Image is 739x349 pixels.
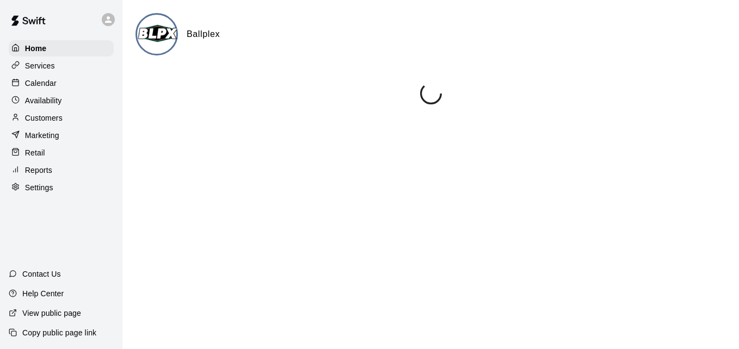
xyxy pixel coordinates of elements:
[25,78,57,89] p: Calendar
[137,15,178,55] img: Ballplex logo
[9,179,114,196] a: Settings
[187,27,220,41] h6: Ballplex
[9,40,114,57] a: Home
[22,327,96,338] p: Copy public page link
[9,110,114,126] a: Customers
[9,75,114,91] a: Calendar
[9,162,114,178] a: Reports
[9,127,114,144] a: Marketing
[25,130,59,141] p: Marketing
[25,95,62,106] p: Availability
[25,113,63,123] p: Customers
[25,60,55,71] p: Services
[25,43,47,54] p: Home
[25,147,45,158] p: Retail
[22,269,61,279] p: Contact Us
[9,58,114,74] a: Services
[9,145,114,161] a: Retail
[22,308,81,319] p: View public page
[25,165,52,176] p: Reports
[22,288,64,299] p: Help Center
[9,92,114,109] a: Availability
[25,182,53,193] p: Settings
